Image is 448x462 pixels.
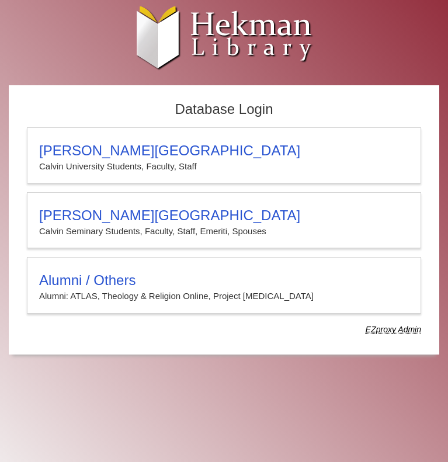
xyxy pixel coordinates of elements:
[39,143,409,159] h3: [PERSON_NAME][GEOGRAPHIC_DATA]
[27,192,421,248] a: [PERSON_NAME][GEOGRAPHIC_DATA]Calvin Seminary Students, Faculty, Staff, Emeriti, Spouses
[39,289,409,304] p: Alumni: ATLAS, Theology & Religion Online, Project [MEDICAL_DATA]
[27,127,421,183] a: [PERSON_NAME][GEOGRAPHIC_DATA]Calvin University Students, Faculty, Staff
[39,272,409,304] summary: Alumni / OthersAlumni: ATLAS, Theology & Religion Online, Project [MEDICAL_DATA]
[39,272,409,289] h3: Alumni / Others
[39,224,409,239] p: Calvin Seminary Students, Faculty, Staff, Emeriti, Spouses
[39,207,409,224] h3: [PERSON_NAME][GEOGRAPHIC_DATA]
[21,98,427,121] h2: Database Login
[366,325,421,334] dfn: Use Alumni login
[39,159,409,174] p: Calvin University Students, Faculty, Staff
